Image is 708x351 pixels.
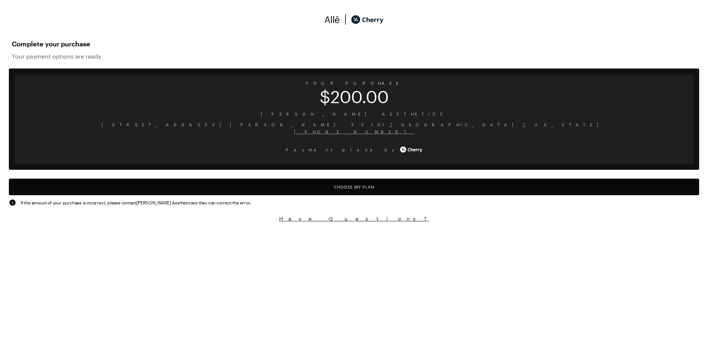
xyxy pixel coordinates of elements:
span: Complete your purchase [12,38,696,50]
img: svg%3e [324,14,340,25]
button: Choose My Plan [9,179,699,195]
span: If the amount of your purchase is incorrect, please contact [PERSON_NAME] Aesthetics so they can ... [21,199,251,206]
img: cherry_white_logo-JPerc-yG.svg [400,144,422,155]
img: svg%3e [9,199,16,206]
span: [PHONE_NUMBER] [21,128,687,135]
span: [PERSON_NAME] Aesthetics [21,110,687,117]
span: [STREET_ADDRESS][PERSON_NAME] 33101 , [GEOGRAPHIC_DATA] , [US_STATE] [21,121,687,128]
span: Payment plans by [286,146,399,153]
span: Your payment options are ready [12,53,696,60]
img: svg%3e [340,14,351,25]
span: YOUR PURCHASE [15,78,693,88]
button: Have Questions? [9,215,699,222]
img: cherry_black_logo-DrOE_MJI.svg [351,14,383,25]
span: $200.00 [15,92,693,102]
